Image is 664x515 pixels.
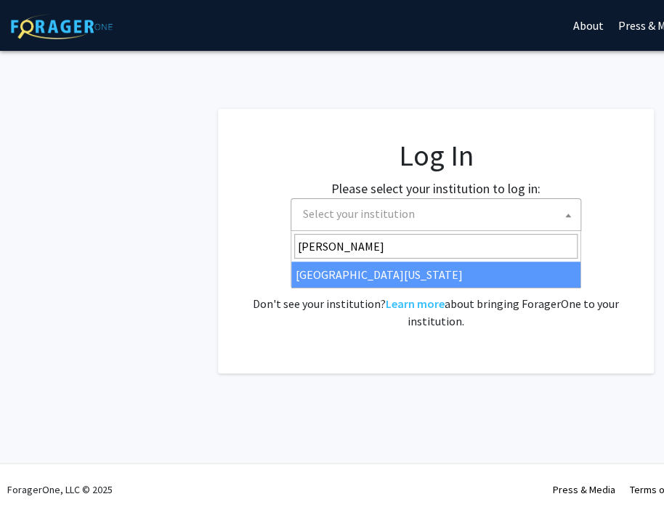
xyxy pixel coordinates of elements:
[303,206,415,221] span: Select your institution
[297,199,580,229] span: Select your institution
[386,296,445,311] a: Learn more about bringing ForagerOne to your institution
[553,483,615,496] a: Press & Media
[11,450,62,504] iframe: Chat
[291,198,581,231] span: Select your institution
[294,234,578,259] input: Search
[247,138,625,173] h1: Log In
[247,260,625,330] div: No account? . Don't see your institution? about bringing ForagerOne to your institution.
[331,179,540,198] label: Please select your institution to log in:
[7,464,113,515] div: ForagerOne, LLC © 2025
[291,261,580,288] li: [GEOGRAPHIC_DATA][US_STATE]
[11,14,113,39] img: ForagerOne Logo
